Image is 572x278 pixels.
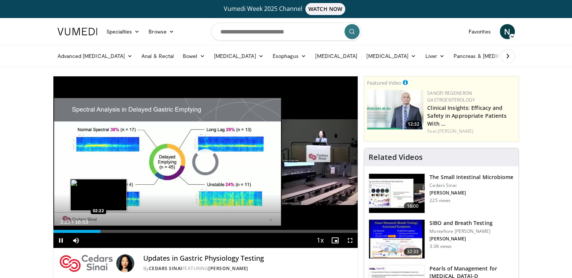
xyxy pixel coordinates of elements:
button: Pause [53,233,68,248]
h3: SIBO and Breath Testing [429,219,492,227]
a: [PERSON_NAME] [208,265,248,272]
p: 225 views [429,197,451,204]
p: Cedars Sinai [429,182,513,188]
a: Liver [420,49,449,64]
a: [MEDICAL_DATA] [311,49,362,64]
a: 16:00 The Small Intestinal Microbiome Cedars Sinai [PERSON_NAME] 225 views [369,173,514,213]
input: Search topics, interventions [211,23,361,41]
span: 16:00 [404,202,422,210]
a: 12:32 [367,90,423,129]
a: [PERSON_NAME] [438,128,473,134]
span: 16:03 [75,219,88,225]
a: Specialties [102,24,144,39]
a: Cedars Sinai [149,265,182,272]
p: [PERSON_NAME] [429,190,513,196]
p: 3.0K views [429,243,452,249]
video-js: Video Player [53,76,358,248]
span: 2:28 [60,219,70,225]
h3: The Small Intestinal Microbiome [429,173,513,181]
img: VuMedi Logo [58,28,97,35]
span: 12:32 [405,121,422,128]
a: Anal & Rectal [137,49,178,64]
button: Fullscreen [343,233,358,248]
div: Feat. [427,128,516,135]
h4: Related Videos [369,153,423,162]
a: 32:33 SIBO and Breath Testing Montefiore [PERSON_NAME] [PERSON_NAME] 3.0K views [369,219,514,259]
img: Cedars Sinai [59,254,113,272]
span: / [72,219,74,225]
a: Advanced [MEDICAL_DATA] [53,49,137,64]
img: Avatar [116,254,134,272]
a: Pancreas & [MEDICAL_DATA] [449,49,537,64]
h4: Updates in Gastric Physiology Testing [143,254,352,263]
img: bf9ce42c-6823-4735-9d6f-bc9dbebbcf2c.png.150x105_q85_crop-smart_upscale.jpg [367,90,423,129]
span: WATCH NOW [305,3,345,15]
a: N [500,24,515,39]
img: 3d98a318-32bf-4abd-b173-2a38815dc40d.150x105_q85_crop-smart_upscale.jpg [369,220,425,259]
p: [PERSON_NAME] [429,236,492,242]
button: Enable picture-in-picture mode [328,233,343,248]
a: [MEDICAL_DATA] [362,49,420,64]
p: Montefiore [PERSON_NAME] [429,228,492,234]
a: Vumedi Week 2025 ChannelWATCH NOW [59,3,514,15]
a: Esophagus [268,49,311,64]
a: Browse [144,24,179,39]
span: 32:33 [404,248,422,255]
a: Sanofi Regeneron Gastroenterology [427,90,475,103]
small: Featured Video [367,79,401,86]
a: [MEDICAL_DATA] [209,49,268,64]
div: By FEATURING [143,265,352,272]
button: Mute [68,233,83,248]
button: Playback Rate [313,233,328,248]
a: Favorites [464,24,495,39]
a: Bowel [178,49,209,64]
a: Clinical Insights: Efficacy and Safety in Appropriate Patients With … [427,104,507,127]
img: image.jpeg [70,179,127,211]
div: Progress Bar [53,230,358,233]
img: a4533c32-ac42-4e3c-b0fe-1ae9caa6610f.150x105_q85_crop-smart_upscale.jpg [369,174,425,213]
